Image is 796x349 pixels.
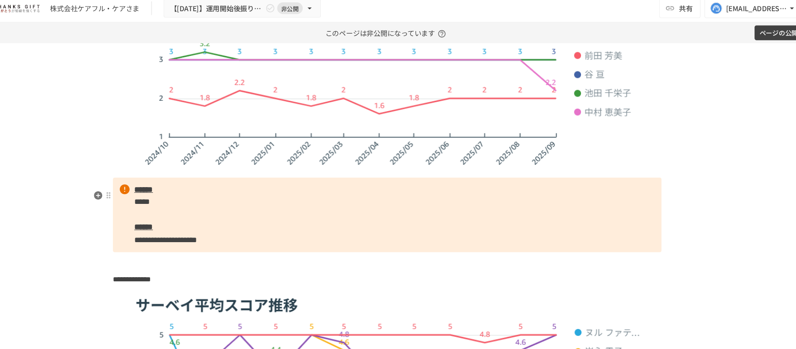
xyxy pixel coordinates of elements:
[656,4,695,22] button: 共有
[699,4,792,22] button: [EMAIL_ADDRESS][DOMAIN_NAME]
[720,7,777,19] div: [EMAIL_ADDRESS][DOMAIN_NAME]
[192,7,281,19] span: 【[DATE]】運用開始後振り返りミーティング
[186,4,335,22] button: 【[DATE]】運用開始後振り返りミーティング非公開
[675,8,688,18] span: 共有
[11,6,71,21] img: mMP1OxWUAhQbsRWCurg7vIHe5HqDpP7qZo7fRoNLXQh
[78,8,163,18] div: 株式会社ケアフル・ケアさま
[339,27,457,46] p: このページは非公開になっています
[747,29,792,44] button: ページの公開
[294,8,318,18] span: 非公開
